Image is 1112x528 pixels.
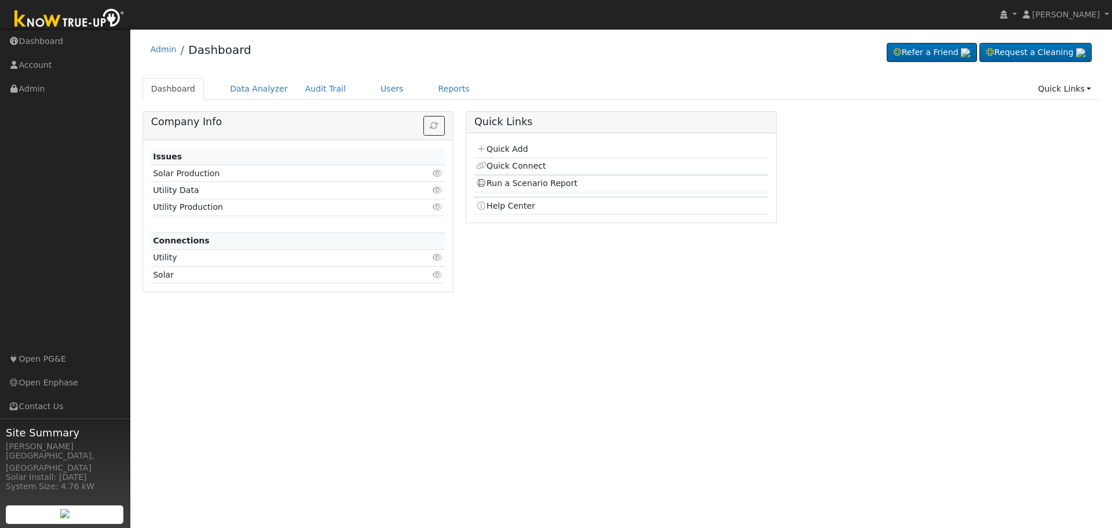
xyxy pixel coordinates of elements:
strong: Connections [153,236,210,245]
a: Dashboard [142,78,204,100]
span: Site Summary [6,425,124,440]
span: [PERSON_NAME] [1032,10,1100,19]
div: System Size: 4.76 kW [6,480,124,493]
div: Solar Install: [DATE] [6,471,124,483]
strong: Issues [153,152,182,161]
i: Click to view [433,169,443,177]
td: Utility Data [151,182,397,199]
a: Run a Scenario Report [476,179,577,188]
a: Audit Trail [297,78,354,100]
a: Quick Connect [476,161,546,170]
a: Help Center [476,201,535,210]
a: Quick Links [1029,78,1100,100]
img: Know True-Up [9,6,130,32]
img: retrieve [961,48,970,57]
h5: Company Info [151,116,445,128]
img: retrieve [60,509,69,518]
td: Solar Production [151,165,397,182]
i: Click to view [433,203,443,211]
i: Click to view [433,186,443,194]
a: Reports [430,78,478,100]
img: retrieve [1076,48,1085,57]
a: Admin [151,45,177,54]
a: Dashboard [188,43,251,57]
td: Utility Production [151,199,397,216]
a: Data Analyzer [221,78,297,100]
div: [PERSON_NAME] [6,440,124,453]
a: Request a Cleaning [979,43,1092,63]
div: [GEOGRAPHIC_DATA], [GEOGRAPHIC_DATA] [6,450,124,474]
i: Click to view [433,253,443,261]
td: Solar [151,267,397,283]
i: Click to view [433,271,443,279]
a: Quick Add [476,144,528,154]
a: Users [372,78,412,100]
h5: Quick Links [474,116,768,128]
a: Refer a Friend [887,43,977,63]
td: Utility [151,249,397,266]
